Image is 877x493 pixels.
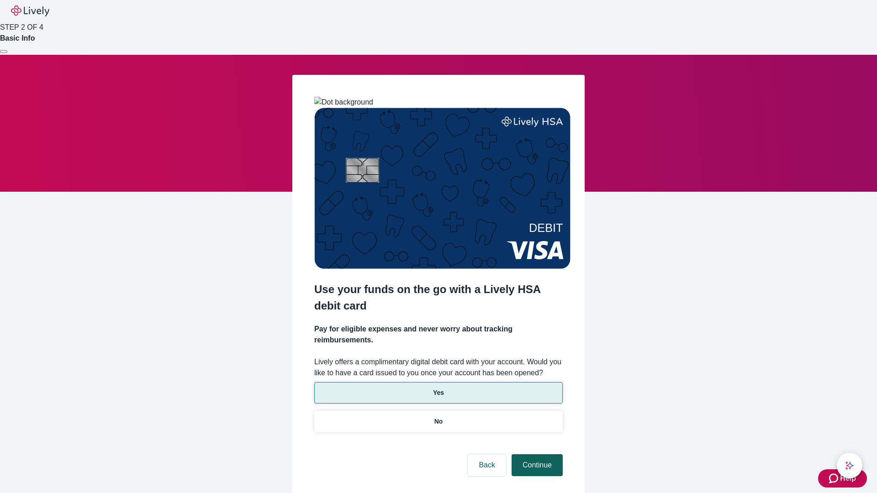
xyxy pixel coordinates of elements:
svg: Zendesk support icon [829,473,840,484]
img: Dot background [314,97,373,108]
p: Yes [433,388,444,398]
button: Continue [512,454,563,476]
span: Help [840,473,856,484]
label: Lively offers a complimentary digital debit card with your account. Would you like to have a card... [314,357,563,378]
h2: Use your funds on the go with a Lively HSA debit card [314,281,563,314]
img: Lively [11,5,49,16]
img: Debit card [314,108,571,269]
button: Zendesk support iconHelp [818,469,867,488]
svg: Lively AI Assistant [845,461,854,470]
h4: Pay for eligible expenses and never worry about tracking reimbursements. [314,324,563,346]
button: No [314,411,563,432]
button: Yes [314,382,563,404]
p: No [434,417,443,426]
button: chat [837,453,862,478]
button: Back [468,454,506,476]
